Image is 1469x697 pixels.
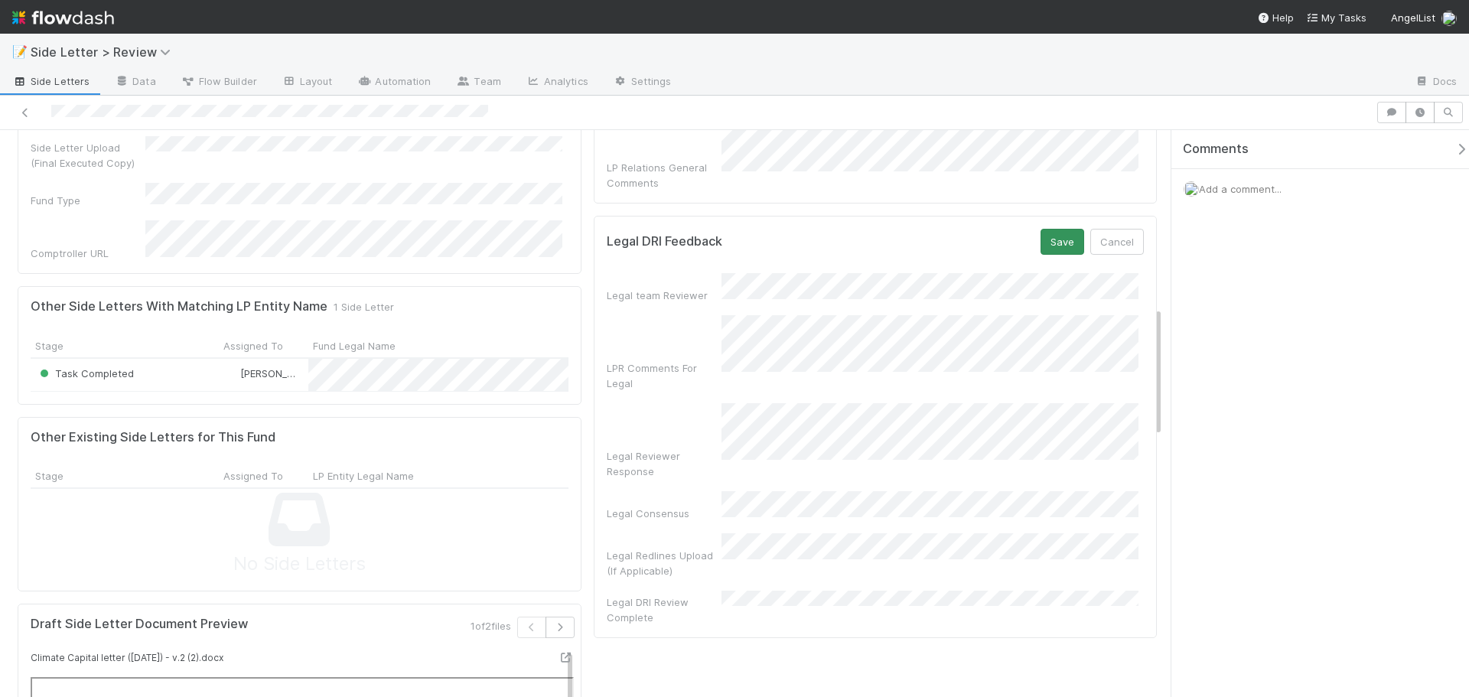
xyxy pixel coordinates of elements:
[31,246,145,261] div: Comptroller URL
[334,299,394,314] span: 1 Side Letter
[513,70,601,95] a: Analytics
[35,338,64,353] span: Stage
[226,367,238,379] img: avatar_6177bb6d-328c-44fd-b6eb-4ffceaabafa4.png
[37,366,134,381] div: Task Completed
[607,360,721,391] div: LPR Comments For Legal
[1183,142,1249,157] span: Comments
[1441,11,1457,26] img: avatar_ba76ddef-3fd0-4be4-9bc3-126ad567fcd5.png
[225,366,301,381] div: [PERSON_NAME]
[607,448,721,479] div: Legal Reviewer Response
[12,73,90,89] span: Side Letters
[240,367,318,379] span: [PERSON_NAME]
[313,338,396,353] span: Fund Legal Name
[31,652,223,663] small: Climate Capital letter ([DATE]) - v.2 (2).docx
[471,618,511,633] span: 1 of 2 files
[344,70,443,95] a: Automation
[12,45,28,58] span: 📝
[31,617,248,632] h5: Draft Side Letter Document Preview
[1391,11,1435,24] span: AngelList
[102,70,168,95] a: Data
[1041,229,1084,255] button: Save
[1306,10,1366,25] a: My Tasks
[31,430,275,445] h5: Other Existing Side Letters for This Fund
[607,506,721,521] div: Legal Consensus
[1090,229,1144,255] button: Cancel
[168,70,269,95] a: Flow Builder
[181,73,257,89] span: Flow Builder
[31,299,327,314] h5: Other Side Letters With Matching LP Entity Name
[31,44,178,60] span: Side Letter > Review
[31,140,145,171] div: Side Letter Upload (Final Executed Copy)
[12,5,114,31] img: logo-inverted-e16ddd16eac7371096b0.svg
[37,367,134,379] span: Task Completed
[607,234,722,249] h5: Legal DRI Feedback
[1199,183,1282,195] span: Add a comment...
[607,160,721,191] div: LP Relations General Comments
[269,70,345,95] a: Layout
[35,468,64,484] span: Stage
[607,288,721,303] div: Legal team Reviewer
[223,468,283,484] span: Assigned To
[443,70,513,95] a: Team
[223,338,283,353] span: Assigned To
[31,193,145,208] div: Fund Type
[1257,10,1294,25] div: Help
[601,70,684,95] a: Settings
[1402,70,1469,95] a: Docs
[313,468,414,484] span: LP Entity Legal Name
[1306,11,1366,24] span: My Tasks
[233,550,366,578] span: No Side Letters
[1184,181,1199,197] img: avatar_ba76ddef-3fd0-4be4-9bc3-126ad567fcd5.png
[607,548,721,578] div: Legal Redlines Upload (If Applicable)
[607,594,721,625] div: Legal DRI Review Complete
